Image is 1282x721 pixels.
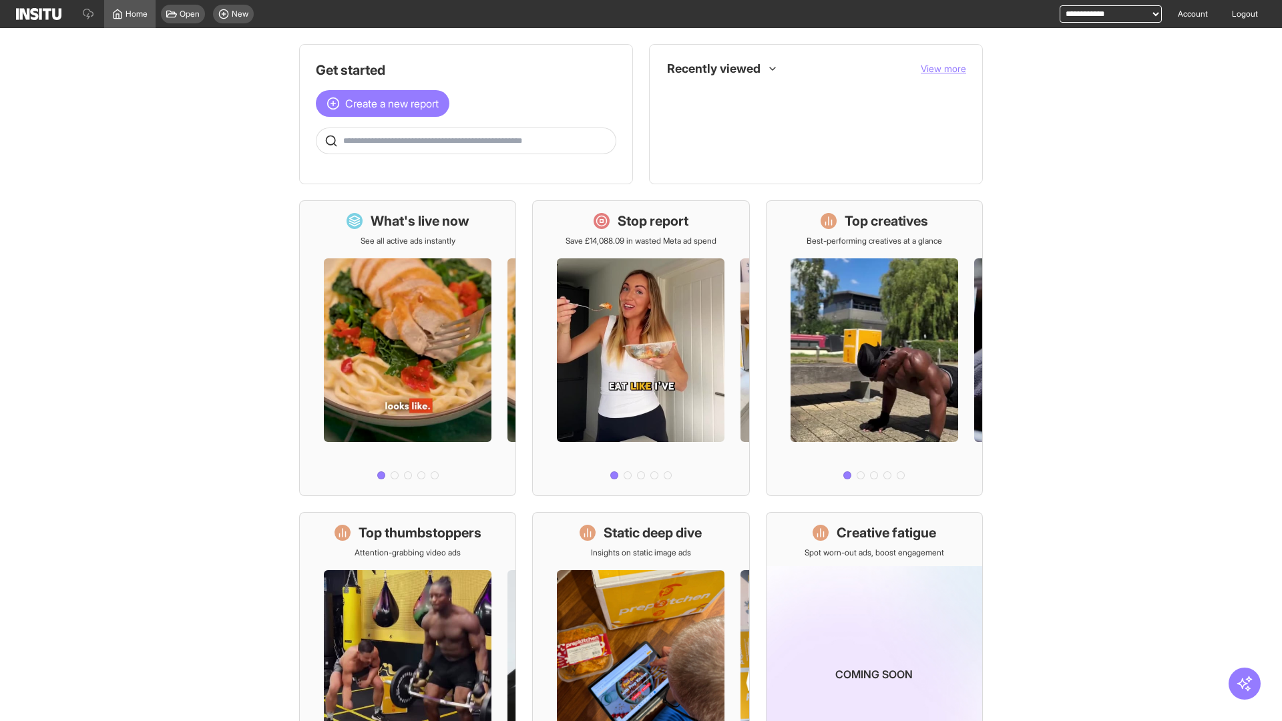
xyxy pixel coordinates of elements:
[921,62,966,75] button: View more
[316,61,616,79] h1: Get started
[232,9,248,19] span: New
[359,523,481,542] h1: Top thumbstoppers
[361,236,455,246] p: See all active ads instantly
[921,63,966,74] span: View more
[126,9,148,19] span: Home
[299,200,516,496] a: What's live nowSee all active ads instantly
[371,212,469,230] h1: What's live now
[807,236,942,246] p: Best-performing creatives at a glance
[618,212,688,230] h1: Stop report
[766,200,983,496] a: Top creativesBest-performing creatives at a glance
[316,90,449,117] button: Create a new report
[566,236,716,246] p: Save £14,088.09 in wasted Meta ad spend
[604,523,702,542] h1: Static deep dive
[532,200,749,496] a: Stop reportSave £14,088.09 in wasted Meta ad spend
[845,212,928,230] h1: Top creatives
[345,95,439,111] span: Create a new report
[355,547,461,558] p: Attention-grabbing video ads
[16,8,61,20] img: Logo
[180,9,200,19] span: Open
[591,547,691,558] p: Insights on static image ads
